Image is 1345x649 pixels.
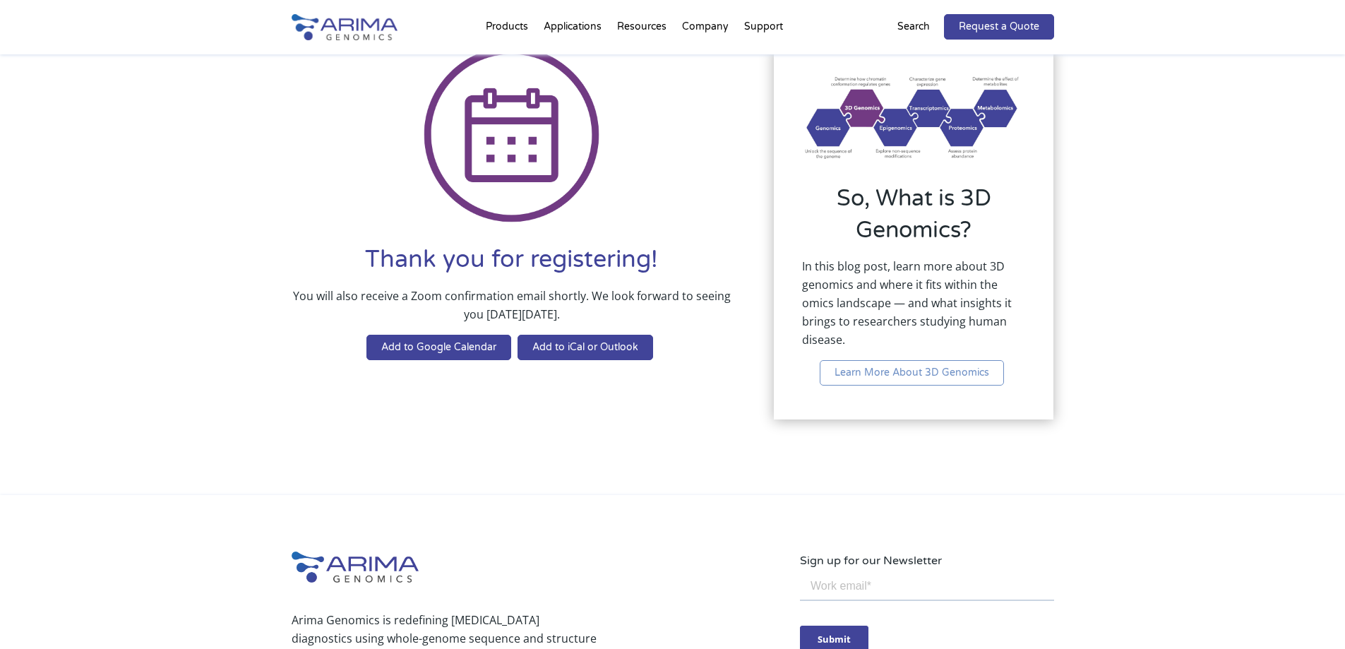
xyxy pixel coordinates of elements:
a: Add to iCal or Outlook [518,335,653,360]
p: Sign up for our Newsletter [800,552,1054,570]
a: Add to Google Calendar [366,335,511,360]
p: Search [897,18,930,36]
h1: Thank you for registering! [292,244,732,287]
h2: So, What is 3D Genomics? [802,183,1025,257]
a: Request a Quote [944,14,1054,40]
img: Icon Calendar [424,47,600,223]
a: Learn More About 3D Genomics [820,360,1004,386]
img: Arima-Genomics-logo [292,14,397,40]
p: You will also receive a Zoom confirmation email shortly. We look forward to seeing you [DATE][DATE]. [292,287,732,335]
img: Arima-Genomics-logo [292,552,419,583]
p: In this blog post, learn more about 3D genomics and where it fits within the omics landscape — an... [802,257,1025,360]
